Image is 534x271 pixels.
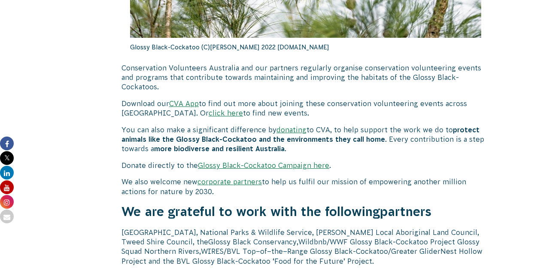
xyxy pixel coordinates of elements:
span: – [283,247,287,255]
a: corporate partners [197,178,262,186]
span: [GEOGRAPHIC_DATA], National Parks & Wildlife Service, [PERSON_NAME] Local Aboriginal Land Council... [121,228,479,246]
span: /Greater Glider [388,247,440,255]
span: of [260,247,267,255]
strong: more biodiverse and resilient Australia [154,145,285,152]
p: We also welcome new to help us fulfil our mission of empowering another million actions for natur... [121,177,490,196]
p: You can also make a significant difference by to CVA, to help support the work we do to . Every c... [121,125,490,154]
strong: partners [380,204,431,219]
strong: We are grateful to work with the following [121,204,380,219]
p: Donate directly to the . [121,161,490,170]
p: Download our to find out more about joining these conservation volunteering events across [GEOGRA... [121,99,490,118]
span: Glossy Black Conservancy [208,238,297,246]
span: – [256,247,260,255]
span: , [297,238,298,246]
a: click here [209,109,243,117]
span: Nest Hollow Project and the BVL Glossy Black-Cockatoo ‘Food for the Future’ Project [121,247,482,265]
p: Glossy Black-Cockatoo (C)[PERSON_NAME] 2022 [DOMAIN_NAME] [130,38,481,57]
span: the [271,247,283,255]
span: WIRES/BVL Top [201,247,256,255]
a: donating [276,126,306,134]
span: . [372,257,374,265]
a: Glossy Black-Cockatoo Campaign here [198,161,329,169]
a: CVA App [169,100,199,107]
p: Conservation Volunteers Australia and our partners regularly organise conservation volunteering e... [121,63,490,92]
span: – [267,247,271,255]
span: Wildbnb [298,238,327,246]
span: Range Glossy Black-Cockatoo [287,247,388,255]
